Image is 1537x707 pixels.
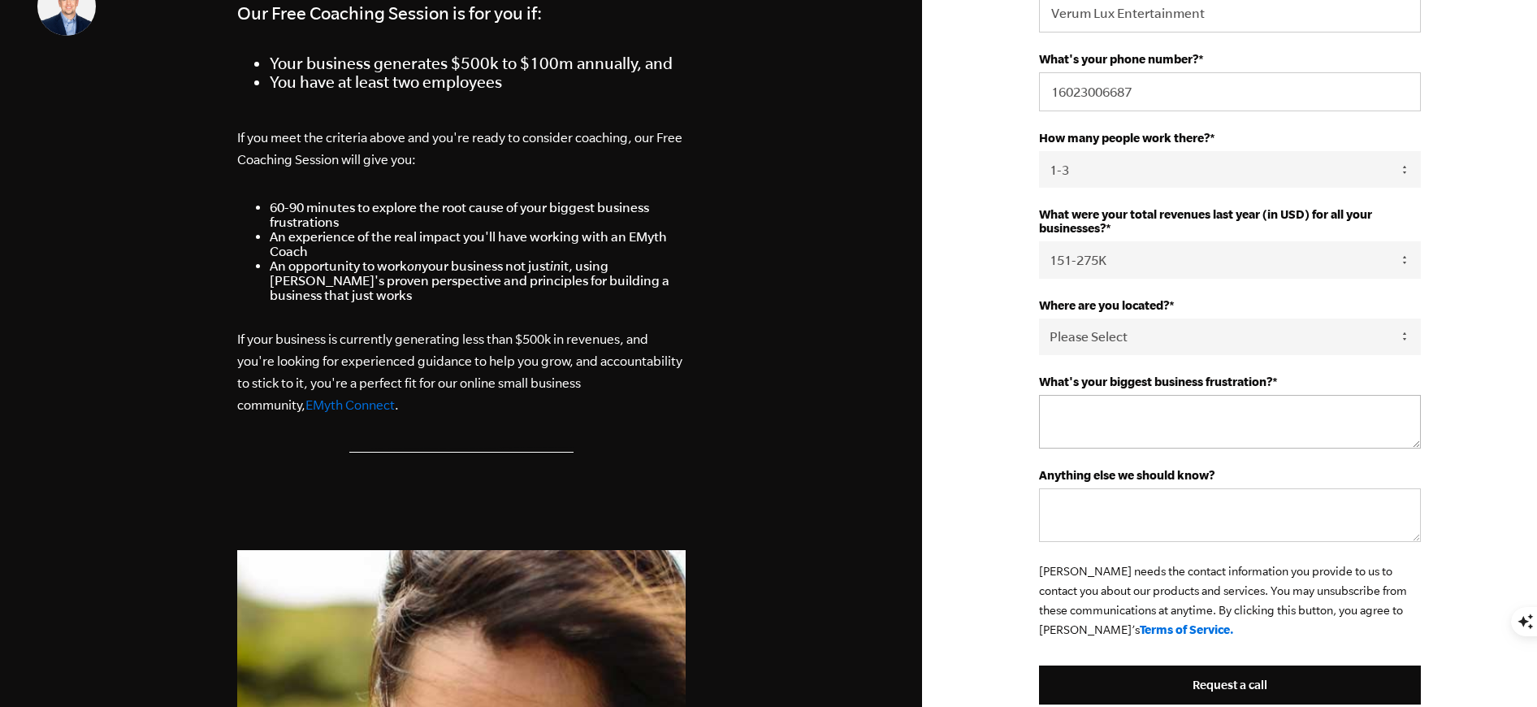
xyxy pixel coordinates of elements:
strong: Where are you located? [1039,298,1169,312]
li: Your business generates $500k to $100m annually, and [270,54,686,72]
li: You have at least two employees [270,72,686,91]
a: Terms of Service. [1140,622,1234,636]
em: in [550,258,561,273]
input: Request a call [1039,666,1421,705]
strong: Anything else we should know? [1039,468,1214,482]
p: If your business is currently generating less than $500k in revenues, and you're looking for expe... [237,328,686,416]
strong: What's your biggest business frustration? [1039,375,1272,388]
li: 60-90 minutes to explore the root cause of your biggest business frustrations [270,200,686,229]
strong: How many people work there? [1039,131,1210,145]
li: An experience of the real impact you'll have working with an EMyth Coach [270,229,686,258]
a: EMyth Connect [305,397,395,412]
strong: What's your phone number? [1039,52,1198,66]
p: If you meet the criteria above and you're ready to consider coaching, our Free Coaching Session w... [237,127,686,171]
iframe: Chat Widget [1456,629,1537,707]
li: An opportunity to work your business not just it, using [PERSON_NAME]'s proven perspective and pr... [270,258,686,302]
em: on [407,258,422,273]
p: [PERSON_NAME] needs the contact information you provide to us to contact you about our products a... [1039,562,1421,640]
strong: What were your total revenues last year (in USD) for all your businesses? [1039,207,1372,235]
